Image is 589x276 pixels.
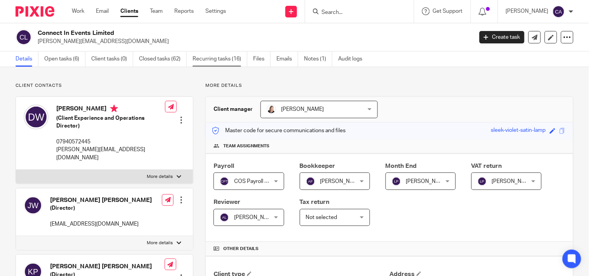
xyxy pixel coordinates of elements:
span: Team assignments [223,143,269,149]
span: COS Payroll Team [234,179,277,184]
div: sleek-violet-satin-lamp [491,126,546,135]
h2: Connect In Events Limited [38,29,382,37]
img: svg%3E [220,213,229,222]
a: Settings [205,7,226,15]
a: Details [16,52,38,67]
h4: [PERSON_NAME] [56,105,165,114]
a: Open tasks (6) [44,52,85,67]
span: Reviewer [214,199,240,205]
span: Payroll [214,163,234,169]
h5: (Director) [50,204,152,212]
span: Other details [223,246,259,252]
p: 07940572445 [56,138,165,146]
span: [PERSON_NAME] [492,179,535,184]
a: Client tasks (0) [91,52,133,67]
img: svg%3E [24,196,42,215]
span: Not selected [306,215,337,220]
h3: Client manager [214,105,253,113]
span: [PERSON_NAME] [234,215,277,220]
p: Client contacts [16,83,193,89]
span: [PERSON_NAME] [406,179,449,184]
a: Audit logs [338,52,368,67]
img: svg%3E [306,177,315,186]
p: More details [147,174,173,180]
h4: [PERSON_NAME] [PERSON_NAME] [50,196,152,204]
span: Tax return [300,199,330,205]
span: VAT return [471,163,502,169]
a: Work [72,7,84,15]
img: svg%3E [16,29,32,45]
span: Bookkeeper [300,163,335,169]
a: Closed tasks (62) [139,52,187,67]
img: Pixie [16,6,54,17]
p: More details [147,240,173,246]
h5: (Client Experience and Operations Director) [56,114,165,130]
p: [PERSON_NAME][EMAIL_ADDRESS][DOMAIN_NAME] [38,38,468,45]
a: Emails [276,52,298,67]
img: K%20Garrattley%20headshot%20black%20top%20cropped.jpg [267,105,276,114]
a: Files [253,52,271,67]
a: Email [96,7,109,15]
h4: [PERSON_NAME] [PERSON_NAME] [50,262,165,271]
a: Clients [120,7,138,15]
img: svg%3E [24,105,49,129]
p: Master code for secure communications and files [212,127,346,135]
span: Get Support [433,9,463,14]
p: [PERSON_NAME][EMAIL_ADDRESS][DOMAIN_NAME] [56,146,165,162]
span: [PERSON_NAME] [320,179,363,184]
p: [PERSON_NAME] [506,7,549,15]
input: Search [321,9,391,16]
span: Month End [386,163,417,169]
a: Recurring tasks (16) [193,52,247,67]
img: svg%3E [478,177,487,186]
a: Reports [174,7,194,15]
a: Notes (1) [304,52,332,67]
img: svg%3E [392,177,401,186]
i: Primary [110,105,118,112]
img: svg%3E [553,5,565,18]
img: svg%3E [220,177,229,186]
span: [PERSON_NAME] [281,107,324,112]
a: Create task [480,31,525,43]
a: Team [150,7,163,15]
p: More details [205,83,573,89]
p: [EMAIL_ADDRESS][DOMAIN_NAME] [50,220,152,228]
